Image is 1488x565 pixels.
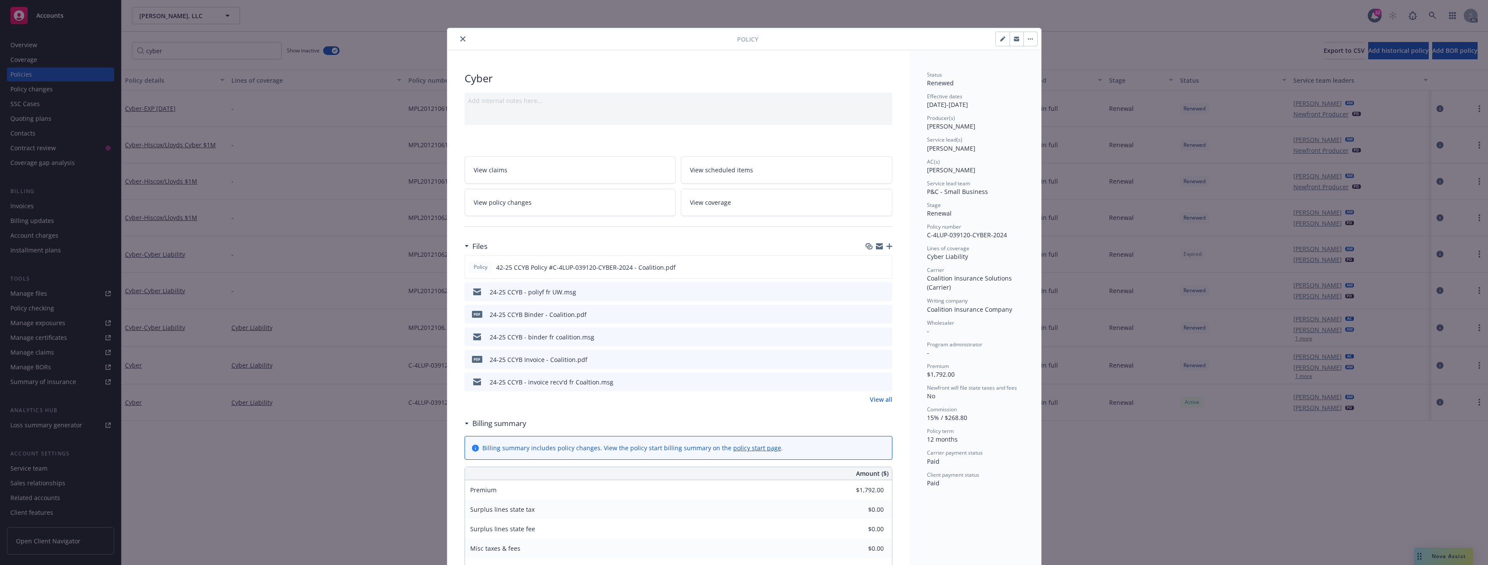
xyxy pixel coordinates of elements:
span: [PERSON_NAME] [927,166,975,174]
span: Amount ($) [856,469,888,478]
button: download file [867,287,874,297]
span: Program administrator [927,341,982,348]
span: [PERSON_NAME] [927,144,975,152]
div: Cyber [465,71,892,86]
span: Renewed [927,79,954,87]
a: View policy changes [465,189,676,216]
div: 24-25 CCYB - invoice recv'd fr Coaltion.msg [490,378,613,387]
div: 24-25 CCYB Invoice - Coalition.pdf [490,355,587,364]
div: Billing summary includes policy changes. View the policy start billing summary on the . [482,443,783,452]
span: 42-25 CCYB Policy #C-4LUP-039120-CYBER-2024 - Coalition.pdf [496,263,676,272]
span: Carrier [927,266,944,274]
div: [DATE] - [DATE] [927,93,1024,109]
span: P&C - Small Business [927,187,988,196]
span: - [927,327,929,335]
span: Coalition Insurance Solutions (Carrier) [927,274,1013,291]
span: Policy term [927,427,954,435]
span: Effective dates [927,93,962,100]
span: Newfront will file state taxes and fees [927,384,1017,391]
span: Misc taxes & fees [470,544,520,552]
span: pdf [472,311,482,317]
input: 0.00 [833,484,889,497]
div: 24-25 CCYB - poliyf fr UW.msg [490,287,576,297]
h3: Billing summary [472,418,526,429]
button: preview file [881,310,889,319]
span: Surplus lines state tax [470,505,535,513]
span: Service lead(s) [927,136,962,143]
span: pdf [472,356,482,362]
h3: Files [472,241,487,252]
span: Client payment status [927,471,979,478]
span: Paid [927,479,940,487]
button: download file [867,378,874,387]
div: 24-25 CCYB Binder - Coalition.pdf [490,310,587,319]
button: download file [867,333,874,342]
button: download file [867,263,874,272]
span: Renewal [927,209,952,217]
span: View scheduled items [690,165,753,174]
span: Policy [737,35,758,44]
button: download file [867,310,874,319]
span: Premium [927,362,949,370]
button: preview file [881,333,889,342]
input: 0.00 [833,542,889,555]
div: 24-25 CCYB - binder fr coalition.msg [490,333,594,342]
span: Paid [927,457,940,465]
div: Files [465,241,487,252]
span: Service lead team [927,180,970,187]
button: preview file [881,287,889,297]
span: Lines of coverage [927,245,969,252]
span: C-4LUP-039120-CYBER-2024 [927,231,1007,239]
button: close [458,34,468,44]
span: No [927,392,935,400]
span: Policy [472,263,489,271]
span: Surplus lines state fee [470,525,535,533]
span: $1,792.00 [927,370,955,378]
span: Policy number [927,223,961,230]
input: 0.00 [833,503,889,516]
span: Coalition Insurance Company [927,305,1012,313]
span: Writing company [927,297,968,304]
span: View policy changes [474,198,532,207]
span: Commission [927,406,957,413]
a: View coverage [681,189,892,216]
button: preview file [881,355,889,364]
a: View scheduled items [681,156,892,184]
a: View all [870,395,892,404]
span: 12 months [927,435,958,443]
span: Stage [927,201,941,209]
button: preview file [881,378,889,387]
span: Carrier payment status [927,449,983,456]
span: 15% / $268.80 [927,413,967,422]
span: AC(s) [927,158,940,165]
span: [PERSON_NAME] [927,122,975,130]
span: Producer(s) [927,114,955,122]
button: preview file [881,263,888,272]
span: Premium [470,486,497,494]
div: Cyber Liability [927,252,1024,261]
span: View coverage [690,198,731,207]
span: View claims [474,165,507,174]
span: Wholesaler [927,319,954,326]
span: Status [927,71,942,78]
div: Billing summary [465,418,526,429]
input: 0.00 [833,523,889,536]
button: download file [867,355,874,364]
a: policy start page [733,444,781,452]
span: - [927,349,929,357]
a: View claims [465,156,676,184]
div: Add internal notes here... [468,96,889,105]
